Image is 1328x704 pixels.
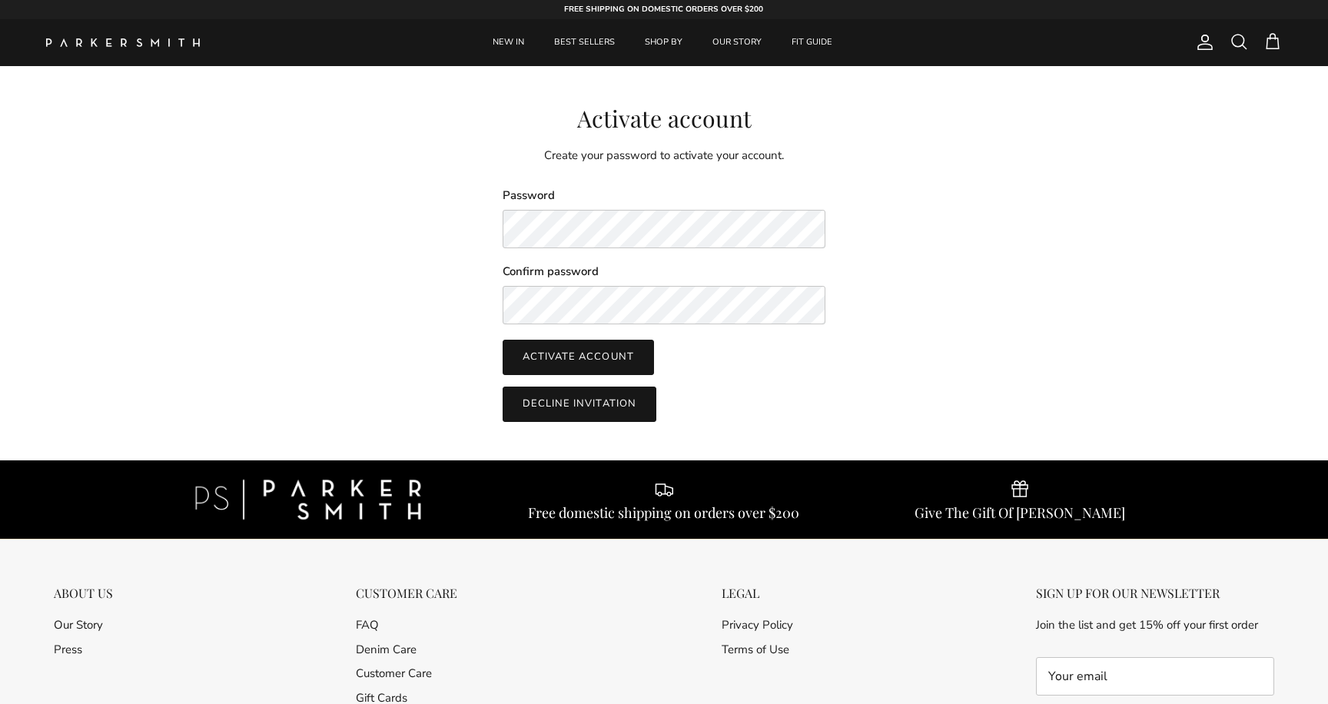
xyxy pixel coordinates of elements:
[722,586,793,600] div: LEGAL
[631,19,696,66] a: SHOP BY
[1036,616,1274,634] p: Join the list and get 15% off your first order
[915,504,1125,521] div: Give The Gift Of [PERSON_NAME]
[356,666,432,681] a: Customer Care
[229,19,1096,66] div: Primary
[356,586,479,600] div: CUSTOMER CARE
[699,19,775,66] a: OUR STORY
[503,146,825,164] p: Create your password to activate your account.
[722,617,793,633] a: Privacy Policy
[503,264,825,280] label: Confirm password
[540,19,629,66] a: BEST SELLERS
[54,617,103,633] a: Our Story
[54,586,113,600] div: ABOUT US
[356,617,379,633] a: FAQ
[503,387,656,422] button: Decline invitation
[503,105,825,132] h2: Activate account
[503,340,654,375] button: Activate account
[1036,586,1274,600] div: SIGN UP FOR OUR NEWSLETTER
[479,19,538,66] a: NEW IN
[722,642,789,657] a: Terms of Use
[1036,657,1274,696] input: Email
[778,19,846,66] a: FIT GUIDE
[356,642,417,657] a: Denim Care
[564,4,763,15] strong: FREE SHIPPING ON DOMESTIC ORDERS OVER $200
[1190,33,1214,51] a: Account
[46,38,200,47] img: Parker Smith
[54,642,82,657] a: Press
[528,504,799,521] div: Free domestic shipping on orders over $200
[503,188,825,204] label: Password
